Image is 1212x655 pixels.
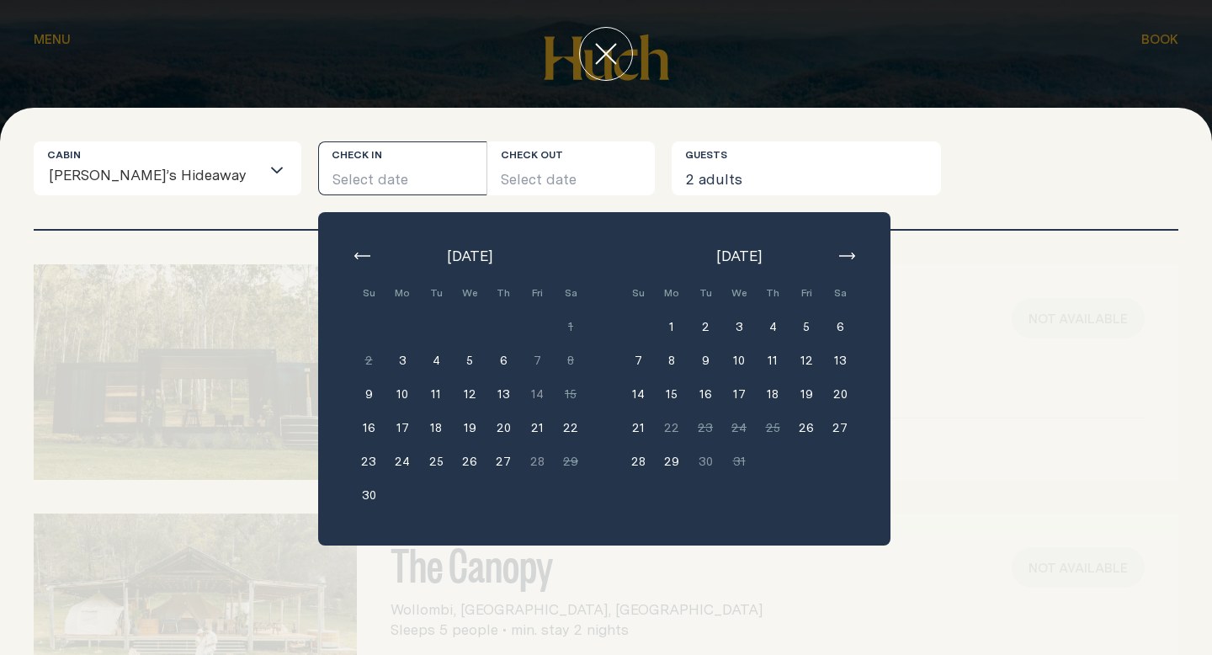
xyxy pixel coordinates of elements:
button: 5 [789,310,823,343]
button: 15 [655,377,688,411]
div: Mo [655,276,688,310]
button: 7 [621,343,655,377]
button: 26 [789,411,823,445]
div: Mo [385,276,419,310]
div: Search for option [34,141,301,195]
div: Tu [688,276,722,310]
button: 30 [352,478,385,512]
button: 1 [554,310,587,343]
button: 24 [385,445,419,478]
button: 3 [385,343,419,377]
button: 17 [722,377,756,411]
div: Sa [823,276,857,310]
button: 12 [789,343,823,377]
button: 7 [520,343,554,377]
button: 13 [823,343,857,377]
button: 2 [352,343,385,377]
button: 25 [756,411,789,445]
div: We [453,276,486,310]
button: 25 [419,445,453,478]
span: [DATE] [716,246,762,266]
button: 6 [823,310,857,343]
span: [PERSON_NAME]’s Hideaway [48,156,247,194]
button: 9 [688,343,722,377]
div: Su [621,276,655,310]
button: 8 [655,343,688,377]
button: 23 [688,411,722,445]
button: 22 [655,411,688,445]
button: 14 [621,377,655,411]
button: 21 [621,411,655,445]
button: 27 [823,411,857,445]
button: 19 [789,377,823,411]
button: 18 [756,377,789,411]
button: 3 [722,310,756,343]
button: 8 [554,343,587,377]
button: 21 [520,411,554,445]
button: 30 [688,445,722,478]
label: Guests [685,148,727,162]
button: 28 [520,445,554,478]
div: Th [486,276,520,310]
div: Tu [419,276,453,310]
button: 17 [385,411,419,445]
button: 20 [486,411,520,445]
button: 31 [722,445,756,478]
button: 1 [655,310,688,343]
button: 26 [453,445,486,478]
button: 5 [453,343,486,377]
button: 9 [352,377,385,411]
button: 29 [554,445,587,478]
button: 12 [453,377,486,411]
button: 18 [419,411,453,445]
button: 4 [419,343,453,377]
button: 24 [722,411,756,445]
button: 4 [756,310,789,343]
div: Fri [789,276,823,310]
button: 11 [419,377,453,411]
button: 10 [722,343,756,377]
button: 22 [554,411,587,445]
button: 11 [756,343,789,377]
button: 15 [554,377,587,411]
button: 6 [486,343,520,377]
div: Th [756,276,789,310]
button: 16 [688,377,722,411]
button: 14 [520,377,554,411]
button: 23 [352,445,385,478]
button: 29 [655,445,688,478]
button: close [579,27,633,81]
button: Select date [318,141,486,195]
button: 19 [453,411,486,445]
input: Search for option [247,159,260,194]
button: 2 [688,310,722,343]
button: 20 [823,377,857,411]
div: Fri [520,276,554,310]
div: We [722,276,756,310]
span: [DATE] [447,246,492,266]
div: Su [352,276,385,310]
button: 2 adults [672,141,941,195]
button: 28 [621,445,655,478]
button: 27 [486,445,520,478]
button: 16 [352,411,385,445]
button: 10 [385,377,419,411]
button: 13 [486,377,520,411]
button: Select date [487,141,656,195]
div: Sa [554,276,587,310]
